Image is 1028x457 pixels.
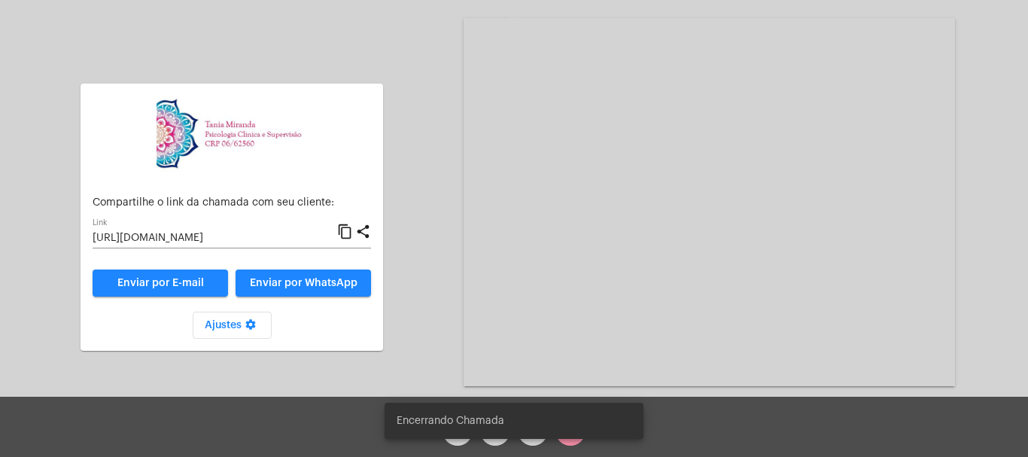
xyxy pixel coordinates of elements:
[236,270,371,297] button: Enviar por WhatsApp
[157,96,307,172] img: 82f91219-cc54-a9e9-c892-318f5ec67ab1.jpg
[250,278,357,288] span: Enviar por WhatsApp
[117,278,204,288] span: Enviar por E-mail
[397,413,504,428] span: Encerrando Chamada
[355,223,371,241] mat-icon: share
[242,318,260,337] mat-icon: settings
[205,320,260,331] span: Ajustes
[337,223,353,241] mat-icon: content_copy
[93,270,228,297] a: Enviar por E-mail
[193,312,272,339] button: Ajustes
[93,197,371,209] p: Compartilhe o link da chamada com seu cliente:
